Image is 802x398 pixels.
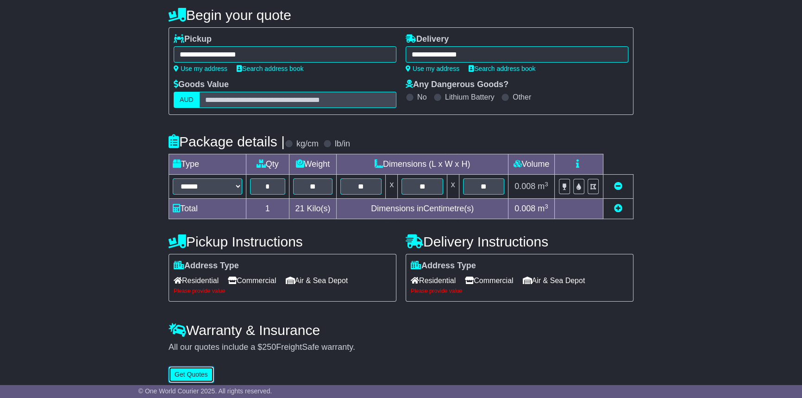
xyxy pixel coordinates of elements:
sup: 3 [545,181,548,188]
label: kg/cm [296,139,319,149]
td: Volume [508,154,554,175]
a: Remove this item [614,182,622,191]
h4: Begin your quote [169,7,633,23]
h4: Pickup Instructions [169,234,396,249]
h4: Delivery Instructions [406,234,633,249]
span: Commercial [228,273,276,288]
a: Use my address [174,65,227,72]
span: Residential [174,273,219,288]
label: Pickup [174,34,212,44]
span: m [538,182,548,191]
td: Qty [246,154,289,175]
label: Lithium Battery [445,93,495,101]
button: Get Quotes [169,366,214,383]
td: Type [169,154,246,175]
label: No [417,93,426,101]
label: Address Type [411,261,476,271]
span: m [538,204,548,213]
a: Search address book [237,65,303,72]
span: Air & Sea Depot [523,273,585,288]
td: Kilo(s) [289,199,337,219]
td: 1 [246,199,289,219]
td: Dimensions (L x W x H) [337,154,508,175]
h4: Warranty & Insurance [169,322,633,338]
span: Commercial [465,273,513,288]
span: 0.008 [514,182,535,191]
td: x [386,175,398,199]
h4: Package details | [169,134,285,149]
a: Search address book [469,65,535,72]
a: Add new item [614,204,622,213]
div: Please provide value [411,288,628,294]
div: Please provide value [174,288,391,294]
label: Delivery [406,34,449,44]
span: Residential [411,273,456,288]
span: Air & Sea Depot [286,273,348,288]
label: Address Type [174,261,239,271]
label: AUD [174,92,200,108]
td: Dimensions in Centimetre(s) [337,199,508,219]
a: Use my address [406,65,459,72]
label: lb/in [335,139,350,149]
div: All our quotes include a $ FreightSafe warranty. [169,342,633,353]
td: Weight [289,154,337,175]
span: 250 [262,342,276,352]
span: © One World Courier 2025. All rights reserved. [138,387,272,395]
label: Other [513,93,531,101]
span: 21 [295,204,304,213]
td: x [447,175,459,199]
td: Total [169,199,246,219]
label: Any Dangerous Goods? [406,80,508,90]
label: Goods Value [174,80,229,90]
sup: 3 [545,203,548,210]
span: 0.008 [514,204,535,213]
